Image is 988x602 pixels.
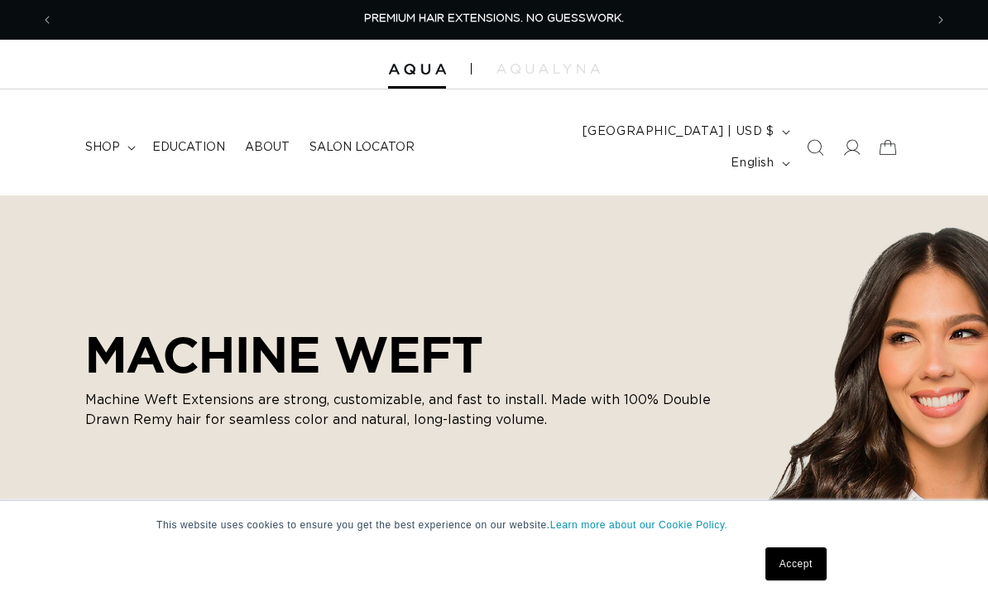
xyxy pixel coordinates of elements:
[923,4,959,36] button: Next announcement
[309,140,415,155] span: Salon Locator
[142,130,235,165] a: Education
[721,147,796,179] button: English
[388,64,446,75] img: Aqua Hair Extensions
[496,64,600,74] img: aqualyna.com
[364,13,624,24] span: PREMIUM HAIR EXTENSIONS. NO GUESSWORK.
[245,140,290,155] span: About
[235,130,300,165] a: About
[152,140,225,155] span: Education
[583,123,775,141] span: [GEOGRAPHIC_DATA] | USD $
[85,325,714,383] h2: MACHINE WEFT
[765,547,827,580] a: Accept
[75,130,142,165] summary: shop
[731,155,774,172] span: English
[85,390,714,430] p: Machine Weft Extensions are strong, customizable, and fast to install. Made with 100% Double Draw...
[573,116,797,147] button: [GEOGRAPHIC_DATA] | USD $
[300,130,424,165] a: Salon Locator
[29,4,65,36] button: Previous announcement
[797,129,833,166] summary: Search
[156,518,832,532] p: This website uses cookies to ensure you get the best experience on our website.
[550,519,728,531] a: Learn more about our Cookie Policy.
[85,140,120,155] span: shop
